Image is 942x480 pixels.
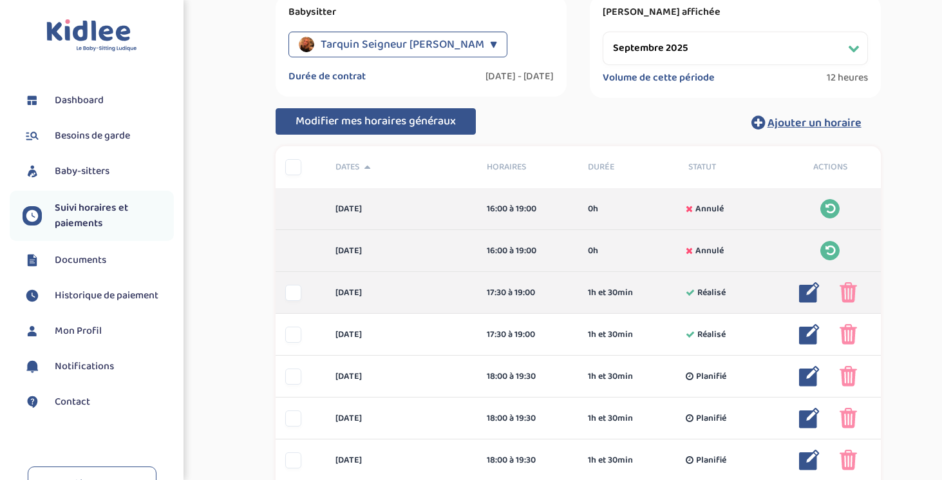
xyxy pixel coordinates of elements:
[299,37,314,52] img: avatar_tarquin-seigneur-athena_2023_01_18_12_55_27.png
[840,408,857,428] img: poubelle_rose.png
[679,160,780,174] div: Statut
[23,322,42,341] img: profil.svg
[23,91,174,110] a: Dashboard
[695,202,724,216] span: Annulé
[326,244,477,258] div: [DATE]
[840,324,857,345] img: poubelle_rose.png
[46,19,137,52] img: logo.svg
[296,112,456,130] span: Modifier mes horaires généraux
[326,286,477,300] div: [DATE]
[487,286,569,300] div: 17:30 à 19:00
[55,394,90,410] span: Contact
[487,328,569,341] div: 17:30 à 19:00
[276,108,476,135] button: Modifier mes horaires généraux
[490,32,497,57] div: ▼
[588,454,633,467] span: 1h et 30min
[697,286,726,300] span: Réalisé
[55,93,104,108] span: Dashboard
[780,160,881,174] div: Actions
[799,450,820,470] img: modifier_bleu.png
[799,324,820,345] img: modifier_bleu.png
[487,202,569,216] div: 16:00 à 19:00
[840,450,857,470] img: poubelle_rose.png
[326,160,477,174] div: Dates
[840,366,857,387] img: poubelle_rose.png
[588,328,633,341] span: 1h et 30min
[487,454,569,467] div: 18:00 à 19:30
[326,454,477,467] div: [DATE]
[326,370,477,383] div: [DATE]
[487,244,569,258] div: 16:00 à 19:00
[23,251,174,270] a: Documents
[23,200,174,231] a: Suivi horaires et paiements
[588,412,633,425] span: 1h et 30min
[326,202,477,216] div: [DATE]
[288,6,554,19] label: Babysitter
[23,286,174,305] a: Historique de paiement
[23,162,42,181] img: babysitters.svg
[697,328,726,341] span: Réalisé
[827,72,868,84] span: 12 heures
[696,412,726,425] span: Planifié
[55,200,174,231] span: Suivi horaires et paiements
[55,128,130,144] span: Besoins de garde
[23,357,42,376] img: notification.svg
[840,282,857,303] img: poubelle_rose.png
[55,323,102,339] span: Mon Profil
[23,322,174,341] a: Mon Profil
[799,282,820,303] img: modifier_bleu.png
[588,244,598,258] span: 0h
[799,366,820,387] img: modifier_bleu.png
[487,370,569,383] div: 18:00 à 19:30
[485,70,554,83] label: [DATE] - [DATE]
[288,70,366,83] label: Durée de contrat
[55,164,109,179] span: Baby-sitters
[695,244,724,258] span: Annulé
[23,392,174,412] a: Contact
[23,126,42,146] img: besoin.svg
[696,454,726,467] span: Planifié
[23,392,42,412] img: contact.svg
[696,370,726,383] span: Planifié
[578,160,679,174] div: Durée
[588,370,633,383] span: 1h et 30min
[23,162,174,181] a: Baby-sitters
[23,286,42,305] img: suivihoraire.svg
[588,202,598,216] span: 0h
[487,160,569,174] span: Horaires
[768,114,862,132] span: Ajouter un horaire
[23,126,174,146] a: Besoins de garde
[23,251,42,270] img: documents.svg
[55,359,114,374] span: Notifications
[732,108,881,137] button: Ajouter un horaire
[326,328,477,341] div: [DATE]
[55,288,158,303] span: Historique de paiement
[23,206,42,226] img: suivihoraire.svg
[487,412,569,425] div: 18:00 à 19:30
[603,6,868,19] label: [PERSON_NAME] affichée
[588,286,633,300] span: 1h et 30min
[326,412,477,425] div: [DATE]
[55,253,106,268] span: Documents
[23,357,174,376] a: Notifications
[321,32,554,57] span: Tarquin Seigneur [PERSON_NAME] - [En cours]
[603,72,715,84] label: Volume de cette période
[23,91,42,110] img: dashboard.svg
[799,408,820,428] img: modifier_bleu.png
